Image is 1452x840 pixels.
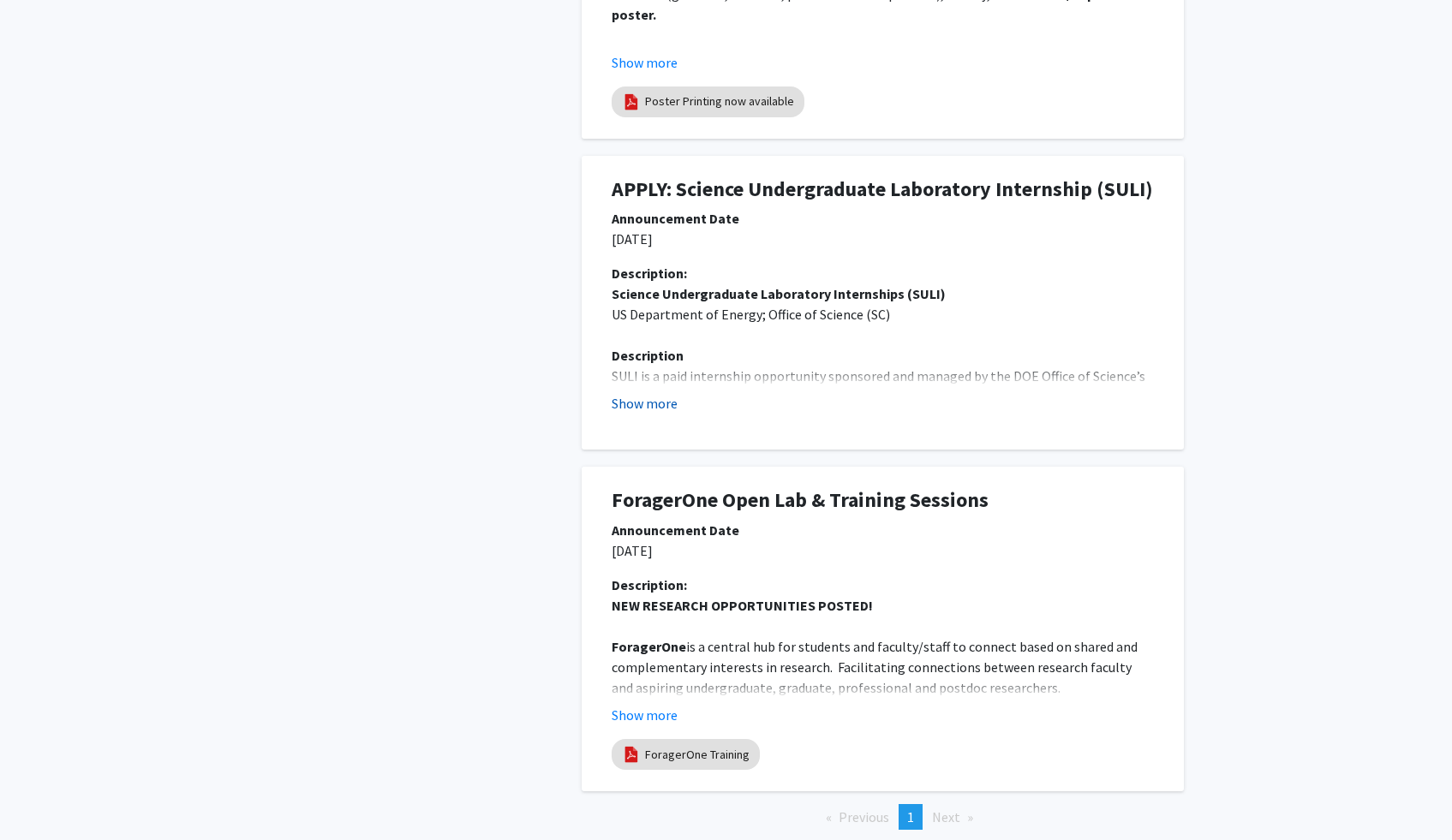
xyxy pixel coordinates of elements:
[612,366,1154,509] p: SULI is a paid internship opportunity sponsored and managed by the DOE Office of Science’s Office...
[612,636,1154,698] p: is a central hub for students and faculty/staff to connect based on shared and complementary inte...
[612,393,678,414] button: Show more
[582,804,1184,830] ul: Pagination
[907,808,914,825] span: 1
[612,285,946,302] strong: Science Undergraduate Laboratory Internships (SULI)
[612,52,678,73] button: Show more
[612,488,1154,513] h1: ForagerOne Open Lab & Training Sessions
[612,575,1154,595] div: Description:
[612,208,1154,229] div: Announcement Date
[622,92,641,111] img: pdf_icon.png
[612,705,678,725] button: Show more
[612,177,1154,202] h1: APPLY: Science Undergraduate Laboratory Internship (SULI)
[612,263,1154,283] div: Description:
[612,229,1154,249] p: [DATE]
[612,597,873,614] strong: NEW RESEARCH OPPORTUNITIES POSTED!
[612,638,686,655] strong: ForagerOne
[622,745,641,764] img: pdf_icon.png
[645,92,794,110] a: Poster Printing now available
[932,808,960,825] span: Next
[645,746,750,764] a: ForagerOne Training
[612,347,684,364] strong: Description
[612,304,1154,325] p: US Department of Energy; Office of Science (SC)
[839,808,889,825] span: Previous
[612,540,1154,561] p: [DATE]
[13,763,73,827] iframe: Chat
[612,520,1154,540] div: Announcement Date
